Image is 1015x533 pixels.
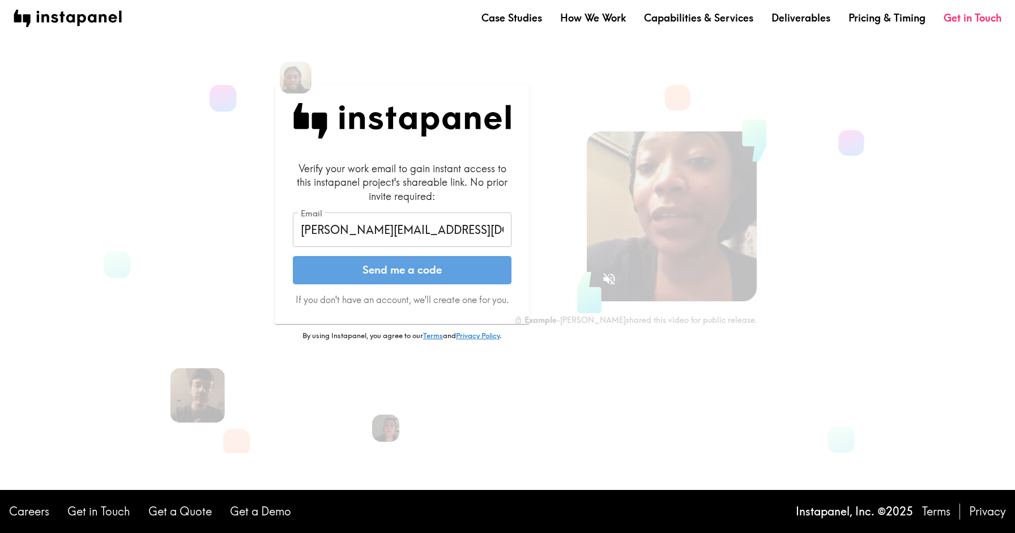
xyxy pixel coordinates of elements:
a: Get a Demo [230,504,291,519]
a: Terms [922,504,950,519]
a: How We Work [560,11,626,25]
p: By using Instapanel, you agree to our and . [275,331,530,341]
div: - [PERSON_NAME] shared this video for public release. [514,315,757,325]
label: Email [301,207,322,220]
a: Get in Touch [944,11,1001,25]
a: Privacy [969,504,1006,519]
img: instapanel [14,10,122,27]
img: Spencer [170,368,225,423]
a: Pricing & Timing [848,11,926,25]
a: Careers [9,504,49,519]
button: Send me a code [293,256,511,284]
img: Instapanel [293,103,511,139]
a: Case Studies [481,11,542,25]
a: Capabilities & Services [644,11,753,25]
p: Instapanel, Inc. © 2025 [796,504,913,519]
img: Bill [280,62,312,93]
p: If you don't have an account, we'll create one for you. [293,293,511,306]
a: Get a Quote [148,504,212,519]
img: Jennifer [372,415,399,442]
button: Sound is off [597,267,621,291]
div: Verify your work email to gain instant access to this instapanel project's shareable link. No pri... [293,161,511,203]
a: Terms [423,331,443,340]
b: Example [524,315,556,325]
a: Deliverables [771,11,830,25]
a: Privacy Policy [456,331,500,340]
a: Get in Touch [67,504,130,519]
